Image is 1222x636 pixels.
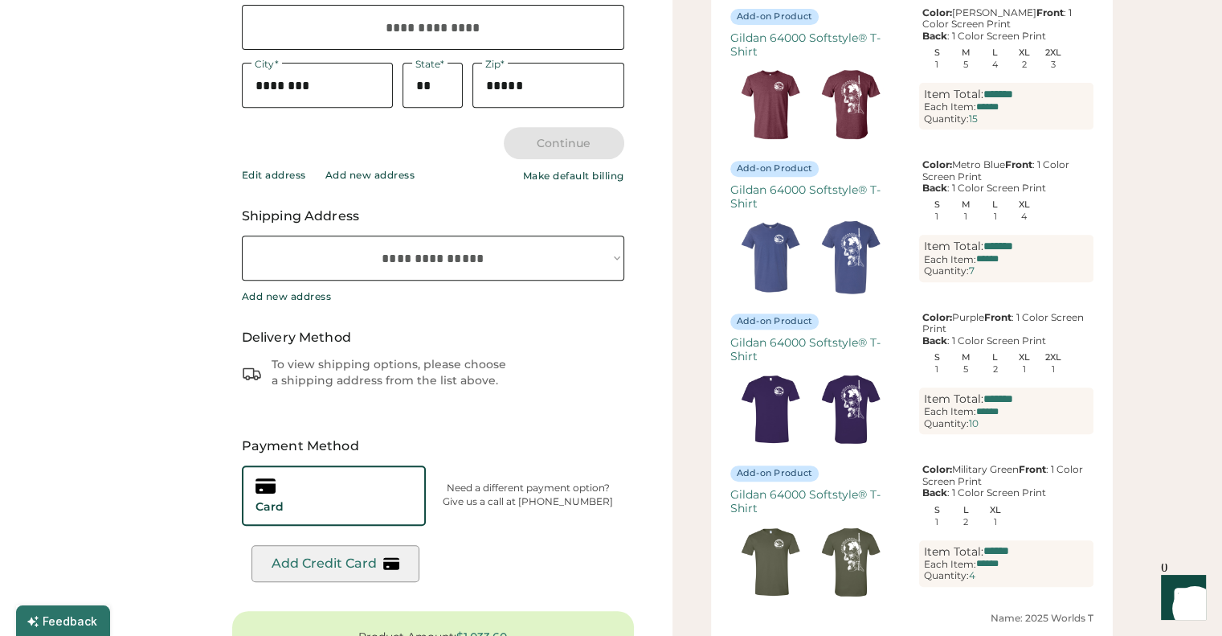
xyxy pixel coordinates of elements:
div: 5 [963,365,968,374]
div: Delivery Method [242,328,624,347]
div: Metro Blue : 1 Color Screen Print : 1 Color Screen Print [919,159,1093,194]
div: 2 [1022,60,1027,69]
div: State* [412,59,448,69]
div: 4 [992,60,998,69]
img: truck.svg [242,363,262,384]
div: 1 [935,365,938,374]
div: S [922,48,952,57]
img: creditcard.svg [383,556,399,572]
div: XL [1009,353,1039,362]
img: generate-image [730,369,811,449]
div: To view shipping options, please choose a shipping address from the list above. [272,357,509,388]
div: Card [255,499,284,515]
strong: Color: [922,6,952,18]
div: XL [980,506,1010,515]
div: Add-on Product [737,10,813,23]
div: Add-on Product [737,315,813,328]
div: XL [1009,200,1039,209]
div: Edit address [242,169,306,182]
div: 2XL [1038,353,1068,362]
div: 1 [935,212,938,221]
button: Continue [504,127,624,159]
img: generate-image [811,369,891,449]
img: creditcard.svg [255,476,276,496]
div: City* [251,59,282,69]
div: Add-on Product [737,467,813,480]
div: M [951,200,981,209]
strong: Front [1036,6,1064,18]
div: Purple : 1 Color Screen Print : 1 Color Screen Print [919,312,1093,347]
strong: Front [984,311,1012,323]
div: Need a different payment option? Give us a call at [PHONE_NUMBER] [432,482,624,509]
strong: Back [922,486,947,499]
div: [PERSON_NAME] : 1 Color Screen Print : 1 Color Screen Print [919,7,1093,42]
img: generate-image [730,217,811,297]
div: S [922,353,952,362]
div: Payment Method [232,437,634,456]
img: generate-image [730,522,811,602]
div: Gildan 64000 Softstyle® T-Shirt [730,488,905,515]
div: Gildan 64000 Softstyle® T-Shirt [730,183,905,211]
div: S [922,506,952,515]
div: L [951,506,981,515]
div: Add new address [325,169,415,182]
div: 1 [993,212,996,221]
img: generate-image [811,217,891,297]
strong: Color: [922,311,952,323]
div: 5 [963,60,968,69]
div: Shipping Address [242,207,624,226]
div: Add Credit Card [272,556,377,571]
div: Gildan 64000 Softstyle® T-Shirt [730,31,905,59]
div: XL [1009,48,1039,57]
div: 4 [1021,212,1027,221]
strong: Back [922,182,947,194]
strong: Back [922,30,947,42]
div: 3 [1051,60,1056,69]
div: 1 [935,60,938,69]
div: 2 [963,518,968,527]
strong: Front [1005,158,1032,170]
strong: Front [1019,463,1046,475]
div: Make default billing [523,170,624,183]
div: 1 [1023,365,1026,374]
div: M [951,48,981,57]
strong: Color: [922,158,952,170]
div: L [980,200,1010,209]
div: Gildan 64000 Softstyle® T-Shirt [730,336,905,363]
div: 2XL [1038,48,1068,57]
div: L [980,353,1010,362]
img: generate-image [730,64,811,145]
strong: Back [922,334,947,347]
img: generate-image [811,522,891,602]
div: M [951,353,981,362]
img: generate-image [811,64,891,145]
div: Add-on Product [737,162,813,175]
div: S [922,200,952,209]
div: L [980,48,1010,57]
div: 1 [935,518,938,527]
div: 2 [992,365,997,374]
div: Add new address [242,290,332,303]
strong: Color: [922,463,952,475]
div: 1 [964,212,967,221]
div: Name: 2025 Worlds T [730,612,1093,626]
iframe: Front Chat [1146,564,1215,633]
div: 1 [993,518,996,527]
div: Military Green : 1 Color Screen Print : 1 Color Screen Print [919,464,1093,499]
div: 1 [1052,365,1055,374]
